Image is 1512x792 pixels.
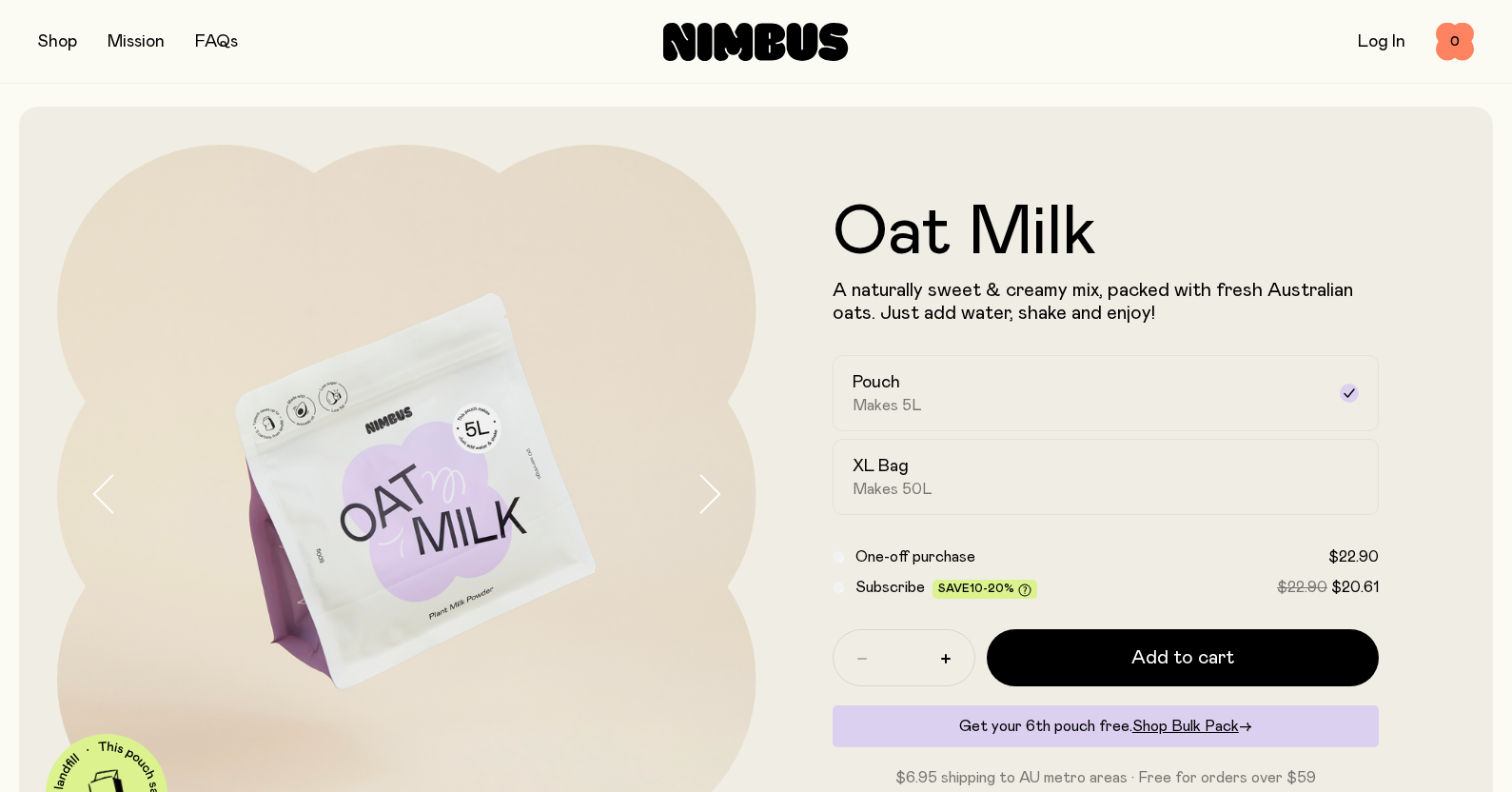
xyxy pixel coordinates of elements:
[1358,33,1405,50] a: Log In
[938,583,1031,597] span: Save
[833,279,1380,325] p: A naturally sweet & creamy mix, packed with fresh Australian oats. Just add water, shake and enjoy!
[855,580,925,595] span: Subscribe
[833,705,1380,747] div: Get your 6th pouch free.
[855,549,975,564] span: One-off purchase
[970,583,1014,594] span: 10-20%
[1132,719,1239,734] span: Shop Bulk Pack
[853,371,900,394] h2: Pouch
[853,396,922,415] span: Makes 5L
[987,629,1380,686] button: Add to cart
[853,480,933,499] span: Makes 50L
[1277,580,1327,595] span: $22.90
[833,766,1380,789] p: $6.95 shipping to AU metro areas · Free for orders over $59
[1328,549,1379,564] span: $22.90
[1436,23,1474,61] button: 0
[833,199,1380,267] h1: Oat Milk
[1131,644,1234,671] span: Add to cart
[108,33,165,50] a: Mission
[1132,719,1252,734] a: Shop Bulk Pack→
[853,455,909,478] h2: XL Bag
[1331,580,1379,595] span: $20.61
[195,33,238,50] a: FAQs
